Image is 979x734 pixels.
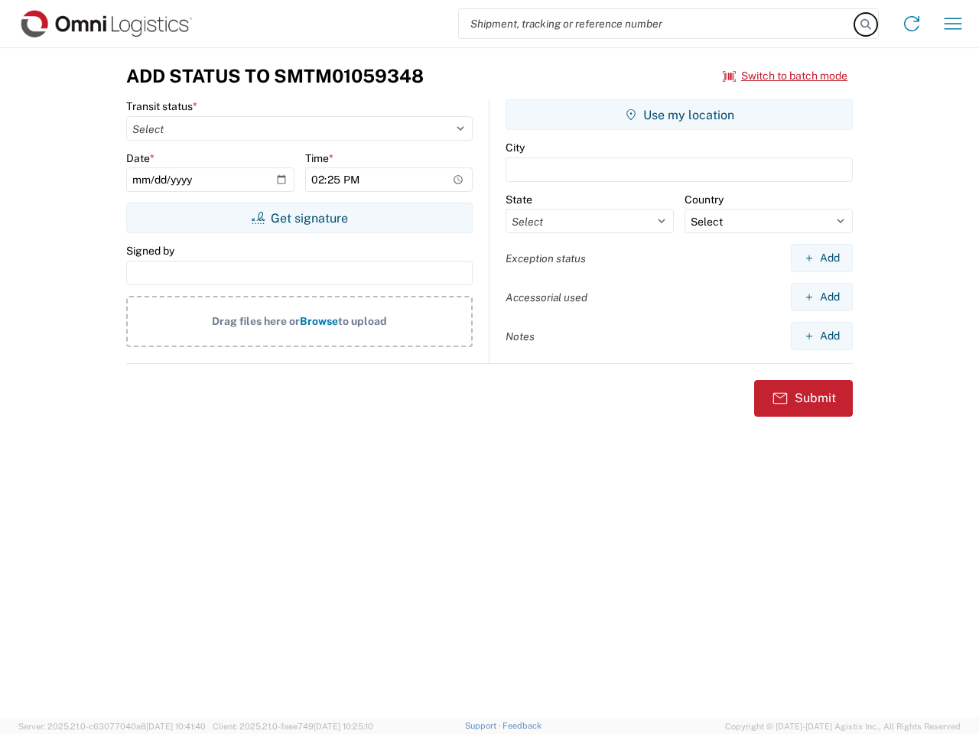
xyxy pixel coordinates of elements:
label: City [506,141,525,154]
label: Signed by [126,244,174,258]
label: Notes [506,330,535,343]
a: Support [465,721,503,730]
input: Shipment, tracking or reference number [459,9,855,38]
span: [DATE] 10:41:40 [146,722,206,731]
button: Add [791,322,853,350]
span: [DATE] 10:25:10 [314,722,373,731]
button: Submit [754,380,853,417]
label: Transit status [126,99,197,113]
label: Time [305,151,333,165]
span: Server: 2025.21.0-c63077040a8 [18,722,206,731]
button: Get signature [126,203,473,233]
span: Copyright © [DATE]-[DATE] Agistix Inc., All Rights Reserved [725,719,961,733]
label: Date [126,151,154,165]
label: Accessorial used [506,291,587,304]
h3: Add Status to SMTM01059348 [126,65,424,87]
button: Add [791,244,853,272]
label: Exception status [506,252,586,265]
span: Client: 2025.21.0-faee749 [213,722,373,731]
span: to upload [338,315,387,327]
button: Use my location [506,99,853,130]
button: Add [791,283,853,311]
label: State [506,193,532,206]
a: Feedback [503,721,542,730]
label: Country [685,193,724,206]
span: Browse [300,315,338,327]
button: Switch to batch mode [723,63,847,89]
span: Drag files here or [212,315,300,327]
